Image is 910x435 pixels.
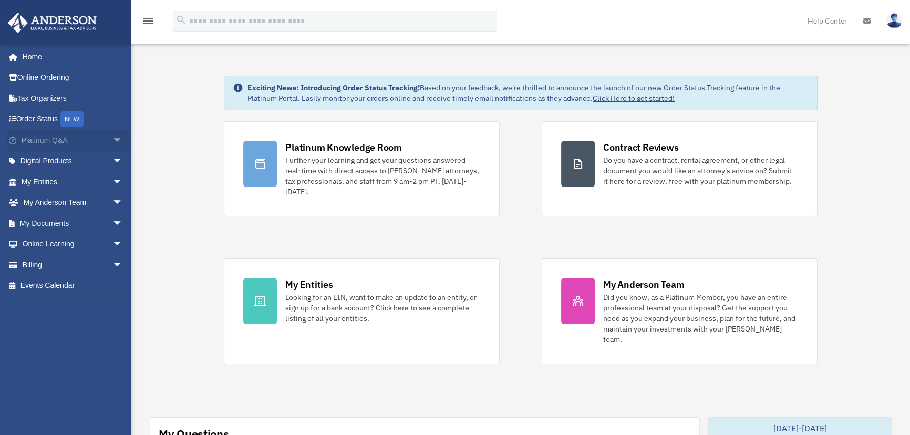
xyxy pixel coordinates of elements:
[7,234,139,255] a: Online Learningarrow_drop_down
[285,292,480,324] div: Looking for an EIN, want to make an update to an entity, or sign up for a bank account? Click her...
[175,14,187,26] i: search
[112,151,133,172] span: arrow_drop_down
[542,121,818,216] a: Contract Reviews Do you have a contract, rental agreement, or other legal document you would like...
[7,151,139,172] a: Digital Productsarrow_drop_down
[603,292,798,345] div: Did you know, as a Platinum Member, you have an entire professional team at your disposal? Get th...
[7,67,139,88] a: Online Ordering
[7,109,139,130] a: Order StatusNEW
[603,155,798,187] div: Do you have a contract, rental agreement, or other legal document you would like an attorney's ad...
[7,213,139,234] a: My Documentsarrow_drop_down
[224,258,500,364] a: My Entities Looking for an EIN, want to make an update to an entity, or sign up for a bank accoun...
[142,15,154,27] i: menu
[112,254,133,276] span: arrow_drop_down
[7,275,139,296] a: Events Calendar
[7,130,139,151] a: Platinum Q&Aarrow_drop_down
[542,258,818,364] a: My Anderson Team Did you know, as a Platinum Member, you have an entire professional team at your...
[112,192,133,214] span: arrow_drop_down
[7,254,139,275] a: Billingarrow_drop_down
[886,13,902,28] img: User Pic
[247,82,809,103] div: Based on your feedback, we're thrilled to announce the launch of our new Order Status Tracking fe...
[603,141,678,154] div: Contract Reviews
[112,213,133,234] span: arrow_drop_down
[285,155,480,197] div: Further your learning and get your questions answered real-time with direct access to [PERSON_NAM...
[112,234,133,255] span: arrow_drop_down
[7,88,139,109] a: Tax Organizers
[60,111,84,127] div: NEW
[112,130,133,151] span: arrow_drop_down
[247,83,420,92] strong: Exciting News: Introducing Order Status Tracking!
[285,278,333,291] div: My Entities
[7,171,139,192] a: My Entitiesarrow_drop_down
[142,18,154,27] a: menu
[603,278,684,291] div: My Anderson Team
[7,192,139,213] a: My Anderson Teamarrow_drop_down
[593,94,675,103] a: Click Here to get started!
[285,141,402,154] div: Platinum Knowledge Room
[224,121,500,216] a: Platinum Knowledge Room Further your learning and get your questions answered real-time with dire...
[112,171,133,193] span: arrow_drop_down
[5,13,100,33] img: Anderson Advisors Platinum Portal
[7,46,133,67] a: Home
